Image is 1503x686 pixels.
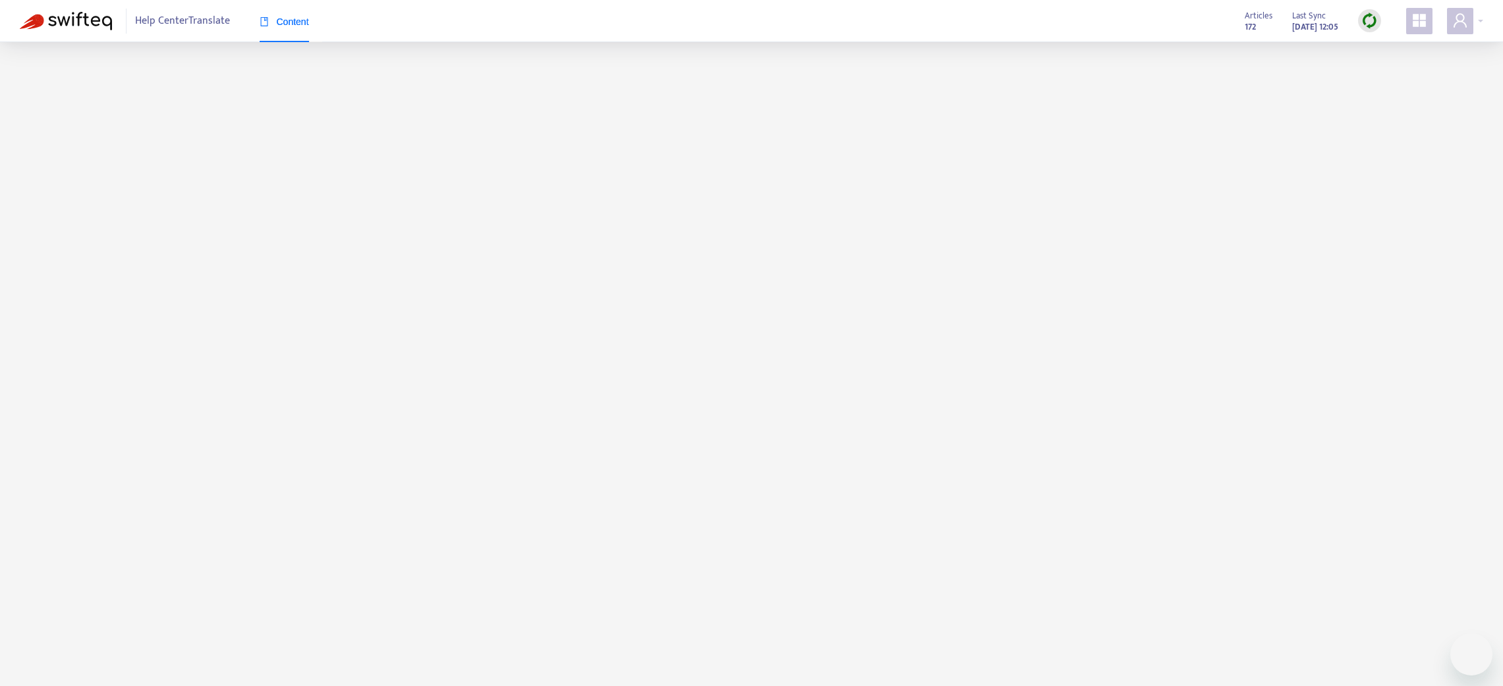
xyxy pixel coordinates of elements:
[1245,9,1272,23] span: Articles
[20,12,112,30] img: Swifteq
[1292,9,1326,23] span: Last Sync
[1450,633,1492,675] iframe: Button to launch messaging window
[1452,13,1468,28] span: user
[135,9,230,34] span: Help Center Translate
[1245,20,1256,34] strong: 172
[1361,13,1378,29] img: sync.dc5367851b00ba804db3.png
[260,17,269,26] span: book
[1411,13,1427,28] span: appstore
[260,16,309,27] span: Content
[1292,20,1338,34] strong: [DATE] 12:05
